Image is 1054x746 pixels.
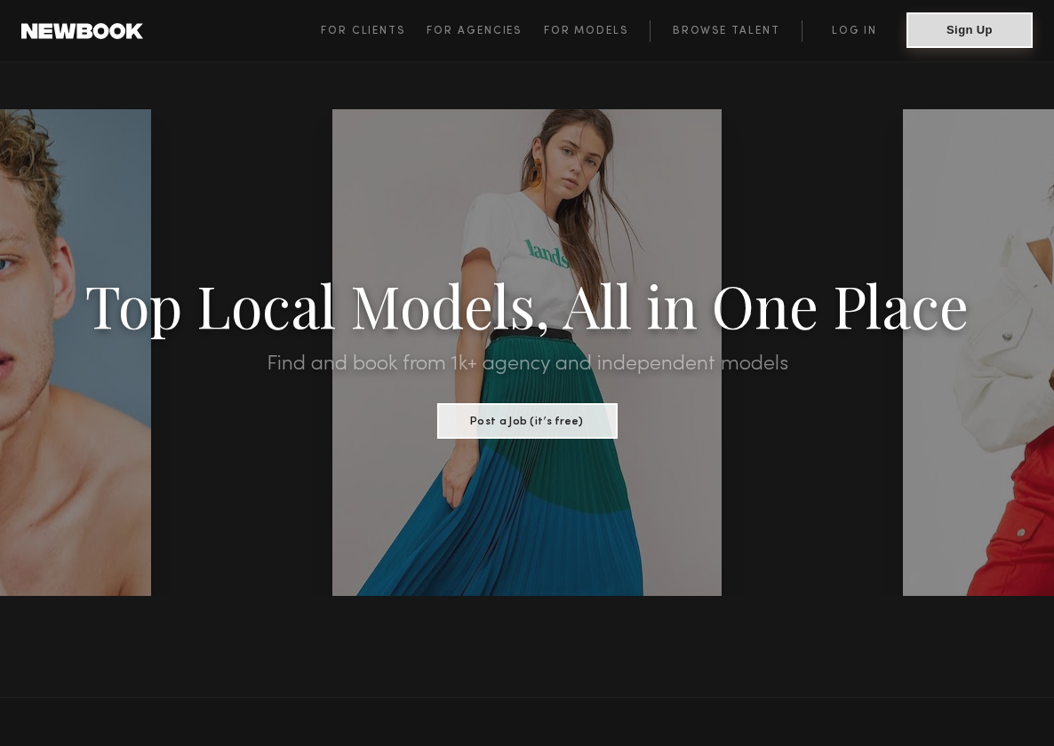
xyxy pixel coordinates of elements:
[437,403,618,439] button: Post a Job (it’s free)
[79,277,975,332] h1: Top Local Models, All in One Place
[650,20,802,42] a: Browse Talent
[321,26,405,36] span: For Clients
[906,12,1033,48] button: Sign Up
[544,20,651,42] a: For Models
[321,20,427,42] a: For Clients
[437,409,618,429] a: Post a Job (it’s free)
[427,26,522,36] span: For Agencies
[544,26,628,36] span: For Models
[79,353,975,375] h2: Find and book from 1k+ agency and independent models
[427,20,543,42] a: For Agencies
[802,20,906,42] a: Log in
